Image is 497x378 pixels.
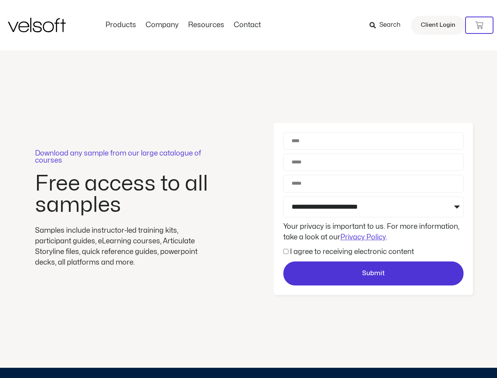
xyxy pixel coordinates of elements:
[411,16,465,35] a: Client Login
[35,225,212,268] div: Samples include instructor-led training kits, participant guides, eLearning courses, Articulate S...
[370,19,406,32] a: Search
[183,21,229,30] a: ResourcesMenu Toggle
[421,20,455,30] span: Client Login
[229,21,266,30] a: ContactMenu Toggle
[340,234,386,241] a: Privacy Policy
[35,150,212,164] p: Download any sample from our large catalogue of courses
[141,21,183,30] a: CompanyMenu Toggle
[8,18,66,32] img: Velsoft Training Materials
[283,261,464,286] button: Submit
[101,21,266,30] nav: Menu
[290,248,414,255] label: I agree to receiving electronic content
[379,20,401,30] span: Search
[35,173,212,216] h2: Free access to all samples
[362,269,385,279] span: Submit
[281,221,466,243] div: Your privacy is important to us. For more information, take a look at our .
[101,21,141,30] a: ProductsMenu Toggle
